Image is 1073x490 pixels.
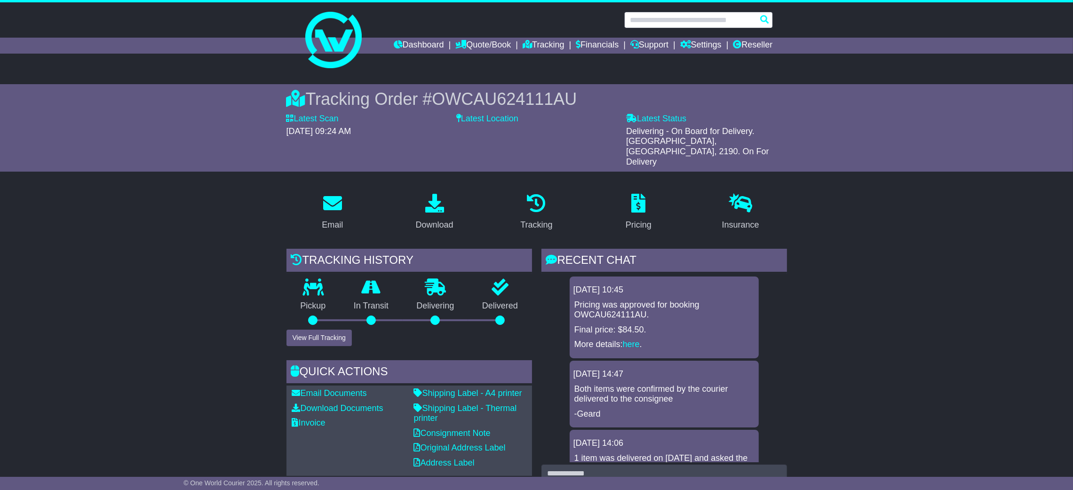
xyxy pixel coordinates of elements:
[733,38,772,54] a: Reseller
[455,38,511,54] a: Quote/Book
[626,126,769,166] span: Delivering - On Board for Delivery. [GEOGRAPHIC_DATA], [GEOGRAPHIC_DATA], 2190. On For Delivery
[414,428,491,438] a: Consignment Note
[286,301,340,311] p: Pickup
[722,219,759,231] div: Insurance
[468,301,532,311] p: Delivered
[286,249,532,274] div: Tracking history
[414,388,522,398] a: Shipping Label - A4 printer
[574,384,754,404] p: Both items were confirmed by the courier delivered to the consignee
[292,388,367,398] a: Email Documents
[576,38,619,54] a: Financials
[340,301,403,311] p: In Transit
[620,190,658,235] a: Pricing
[514,190,558,235] a: Tracking
[574,300,754,320] p: Pricing was approved for booking OWCAU624111AU.
[286,360,532,386] div: Quick Actions
[414,443,506,452] a: Original Address Label
[680,38,722,54] a: Settings
[716,190,765,235] a: Insurance
[432,89,577,109] span: OWCAU624111AU
[286,330,352,346] button: View Full Tracking
[322,219,343,231] div: Email
[520,219,552,231] div: Tracking
[626,114,686,124] label: Latest Status
[456,114,518,124] label: Latest Location
[623,340,640,349] a: here
[574,453,754,474] p: 1 item was delivered on [DATE] and asked the courier to advise the ETA for the last item
[403,301,469,311] p: Delivering
[292,418,326,427] a: Invoice
[414,403,517,423] a: Shipping Label - Thermal printer
[286,126,351,136] span: [DATE] 09:24 AM
[416,219,453,231] div: Download
[183,479,319,487] span: © One World Courier 2025. All rights reserved.
[523,38,564,54] a: Tracking
[573,369,755,379] div: [DATE] 14:47
[541,249,787,274] div: RECENT CHAT
[286,89,787,109] div: Tracking Order #
[394,38,444,54] a: Dashboard
[410,190,460,235] a: Download
[573,285,755,295] div: [DATE] 10:45
[630,38,668,54] a: Support
[292,403,383,413] a: Download Documents
[574,409,754,419] p: -Geard
[573,438,755,449] div: [DATE] 14:06
[316,190,349,235] a: Email
[414,458,475,467] a: Address Label
[574,340,754,350] p: More details: .
[626,219,652,231] div: Pricing
[574,325,754,335] p: Final price: $84.50.
[286,114,339,124] label: Latest Scan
